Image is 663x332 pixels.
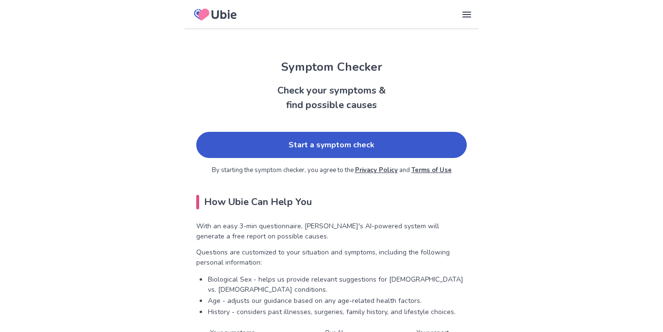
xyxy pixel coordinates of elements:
h2: How Ubie Can Help You [196,195,467,209]
p: Questions are customized to your situation and symptoms, including the following personal informa... [196,247,467,268]
h1: Symptom Checker [185,58,478,76]
p: Age - adjusts our guidance based on any age-related health factors. [208,296,467,306]
h2: Check your symptoms & find possible causes [185,83,478,112]
p: With an easy 3-min questionnaire, [PERSON_NAME]'s AI-powered system will generate a free report o... [196,221,467,241]
a: Start a symptom check [196,132,467,158]
p: Biological Sex - helps us provide relevant suggestions for [DEMOGRAPHIC_DATA] vs. [DEMOGRAPHIC_DA... [208,274,467,295]
p: History - considers past illnesses, surgeries, family history, and lifestyle choices. [208,307,467,317]
a: Privacy Policy [355,166,398,174]
a: Terms of Use [411,166,452,174]
p: By starting the symptom checker, you agree to the and [196,166,467,175]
